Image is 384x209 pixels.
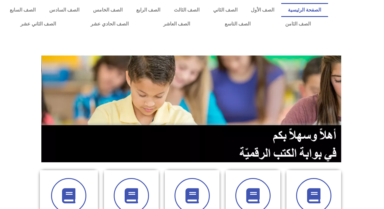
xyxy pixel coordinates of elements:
a: الصف الحادي عشر [73,17,146,31]
a: الصف الرابع [130,3,167,17]
a: الصف الأول [244,3,281,17]
a: الصفحة الرئيسية [281,3,328,17]
a: الصف الثاني عشر [3,17,73,31]
a: الصف الثالث [167,3,206,17]
a: الصف الثامن [268,17,328,31]
a: الصف السادس [43,3,86,17]
a: الصف السابع [3,3,43,17]
a: الصف الثاني [206,3,244,17]
a: الصف العاشر [146,17,207,31]
a: الصف الخامس [86,3,130,17]
a: الصف التاسع [207,17,268,31]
